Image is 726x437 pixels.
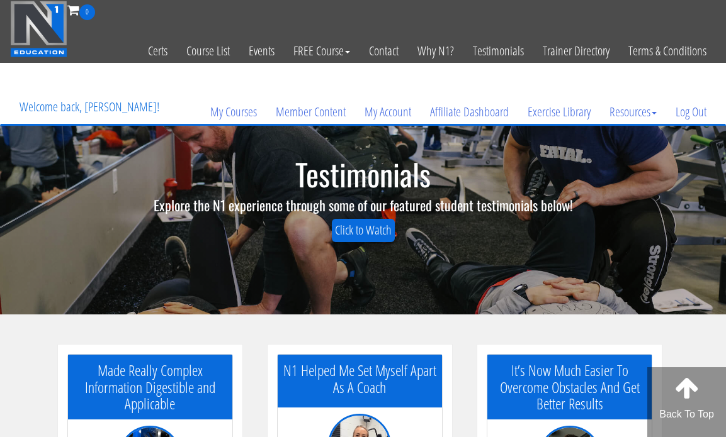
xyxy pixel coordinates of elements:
a: Testimonials [463,20,533,82]
a: Exercise Library [518,82,600,142]
h5: N1 Helped Me Set Myself Apart As A Coach [278,362,442,396]
span: 0 [79,4,95,20]
a: Contact [360,20,408,82]
img: n1-education [10,1,67,57]
h5: It’s Now Much Easier To Overcome Obstacles And Get Better Results [487,362,652,412]
a: 0 [67,1,95,18]
a: My Courses [201,82,266,142]
a: Terms & Conditions [619,20,716,82]
p: Welcome back, [PERSON_NAME]! [10,82,169,132]
a: Certs [139,20,177,82]
a: Course List [177,20,239,82]
p: Back To Top [647,407,726,422]
h5: Made Really Complex Information Digestible and Applicable [68,362,232,412]
a: Affiliate Dashboard [421,82,518,142]
a: Click to Watch [332,219,395,242]
a: Why N1? [408,20,463,82]
a: Trainer Directory [533,20,619,82]
a: Log Out [666,82,716,142]
a: FREE Course [284,20,360,82]
a: Resources [600,82,666,142]
a: Events [239,20,284,82]
a: Member Content [266,82,355,142]
a: My Account [355,82,421,142]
